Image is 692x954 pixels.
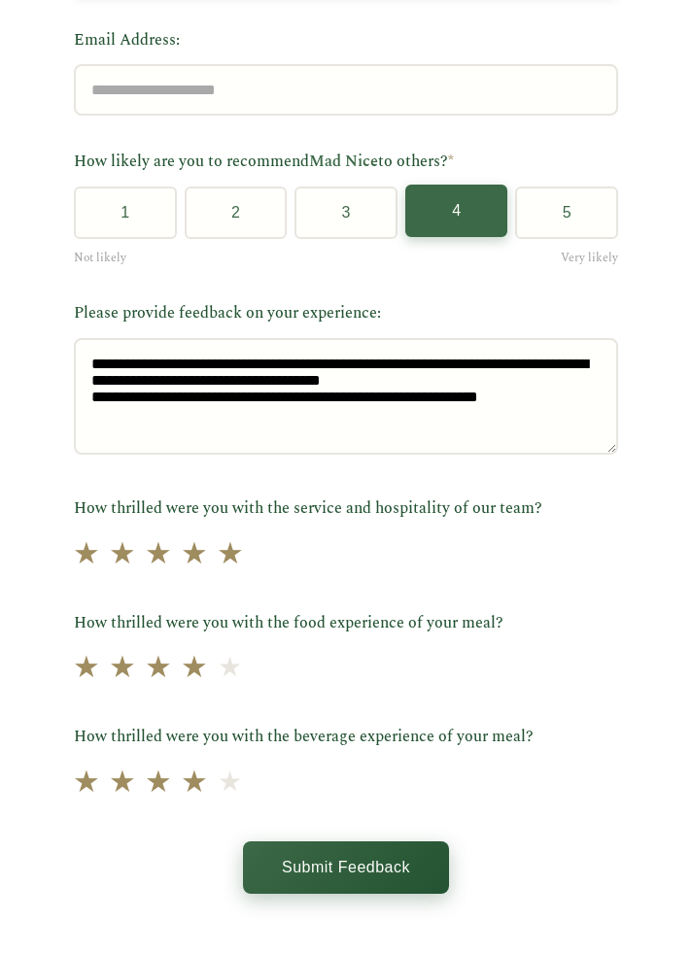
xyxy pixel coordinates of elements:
[74,28,618,53] label: Email Address:
[218,647,242,691] span: ★
[309,150,378,173] span: Mad Nice
[109,645,136,693] span: ★
[181,645,208,693] span: ★
[217,530,244,578] span: ★
[74,187,177,239] button: 1
[73,645,100,693] span: ★
[73,759,100,806] span: ★
[294,187,398,239] button: 3
[74,249,126,267] span: Not likely
[74,150,618,175] label: How likely are you to recommend to others?
[145,530,172,578] span: ★
[145,645,172,693] span: ★
[243,841,449,894] button: Submit Feedback
[109,530,136,578] span: ★
[109,759,136,806] span: ★
[74,496,618,522] label: How thrilled were you with the service and hospitality of our team?
[218,762,242,805] span: ★
[181,530,208,578] span: ★
[561,249,618,267] span: Very likely
[145,759,172,806] span: ★
[73,530,100,578] span: ★
[185,187,288,239] button: 2
[74,725,618,750] label: How thrilled were you with the beverage experience of your meal?
[515,187,618,239] button: 5
[74,301,618,326] label: Please provide feedback on your experience:
[74,611,618,636] label: How thrilled were you with the food experience of your meal?
[181,759,208,806] span: ★
[405,185,508,237] button: 4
